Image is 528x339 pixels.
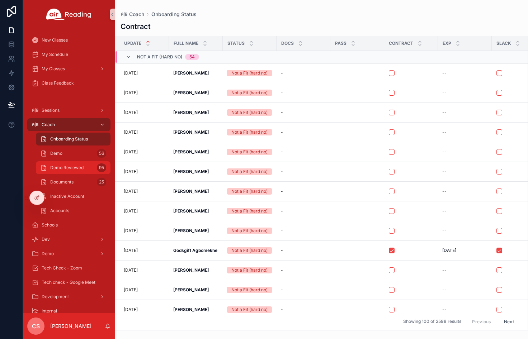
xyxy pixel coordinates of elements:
[137,54,182,60] span: Not a Fit (hard no)
[173,110,218,115] a: [PERSON_NAME]
[173,267,209,273] strong: [PERSON_NAME]
[231,149,268,155] div: Not a Fit (hard no)
[231,208,268,214] div: Not a Fit (hard no)
[231,247,268,254] div: Not a Fit (hard no)
[231,228,268,234] div: Not a Fit (hard no)
[124,90,138,96] p: [DATE]
[27,305,110,317] a: Internal
[36,161,110,174] a: Demo Reviewed95
[124,208,165,214] a: [DATE]
[50,208,69,214] span: Accounts
[227,70,272,76] a: Not a Fit (hard no)
[403,319,461,325] span: Showing 100 of 2598 results
[231,168,268,175] div: Not a Fit (hard no)
[173,208,218,214] a: [PERSON_NAME]
[231,287,268,293] div: Not a Fit (hard no)
[281,169,326,175] a: -
[281,267,283,273] span: -
[174,40,198,46] span: Full name
[442,248,456,253] span: [DATE]
[42,237,50,242] span: Dev
[124,129,138,135] p: [DATE]
[227,168,272,175] a: Not a Fit (hard no)
[173,228,209,233] strong: [PERSON_NAME]
[97,163,106,172] div: 95
[442,149,487,155] a: --
[36,133,110,145] a: Onboarding Status
[442,149,447,155] span: --
[227,287,272,293] a: Not a Fit (hard no)
[32,322,40,330] span: CS
[173,149,209,154] strong: [PERSON_NAME]
[227,208,272,214] a: Not a Fit (hard no)
[124,70,138,76] p: [DATE]
[124,70,165,76] a: [DATE]
[442,228,447,234] span: --
[281,267,326,273] a: -
[42,66,65,72] span: My Classes
[442,188,447,194] span: --
[124,287,165,293] a: [DATE]
[124,228,165,234] a: [DATE]
[281,188,283,194] span: -
[442,90,447,96] span: --
[442,129,447,135] span: --
[231,70,268,76] div: Not a Fit (hard no)
[281,208,326,214] a: -
[281,287,326,293] a: -
[281,208,283,214] span: -
[442,248,487,253] a: [DATE]
[124,267,138,273] p: [DATE]
[281,129,326,135] a: -
[281,248,283,253] span: -
[36,204,110,217] a: Accounts
[173,248,217,253] strong: Godsgift Agbomekhe
[189,54,195,60] div: 54
[50,136,88,142] span: Onboarding Status
[173,90,218,96] a: [PERSON_NAME]
[124,188,138,194] p: [DATE]
[231,129,268,135] div: Not a Fit (hard no)
[281,188,326,194] a: -
[499,316,519,327] button: Next
[281,70,283,76] span: -
[173,110,209,115] strong: [PERSON_NAME]
[231,267,268,273] div: Not a Fit (hard no)
[124,169,165,175] a: [DATE]
[124,287,138,293] p: [DATE]
[42,294,69,300] span: Development
[281,90,326,96] a: -
[281,40,294,46] span: Docs
[27,62,110,75] a: My Classes
[173,129,209,135] strong: [PERSON_NAME]
[42,52,68,57] span: My Schedule
[151,11,197,18] a: Onboarding Status
[124,129,165,135] a: [DATE]
[124,228,138,234] p: [DATE]
[227,306,272,313] a: Not a Fit (hard no)
[27,233,110,246] a: Dev
[442,208,487,214] a: --
[227,149,272,155] a: Not a Fit (hard no)
[442,267,447,273] span: --
[173,208,209,214] strong: [PERSON_NAME]
[442,70,447,76] span: --
[281,129,283,135] span: -
[124,110,138,115] p: [DATE]
[281,110,326,115] a: -
[442,208,447,214] span: --
[173,90,209,95] strong: [PERSON_NAME]
[442,188,487,194] a: --
[389,40,413,46] span: Contract
[27,77,110,90] a: Class Feedback
[173,129,218,135] a: [PERSON_NAME]
[124,90,165,96] a: [DATE]
[281,287,283,293] span: -
[442,169,447,175] span: --
[227,267,272,273] a: Not a Fit (hard no)
[42,308,57,314] span: Internal
[129,11,144,18] span: Coach
[36,147,110,160] a: Demo56
[281,307,283,312] span: -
